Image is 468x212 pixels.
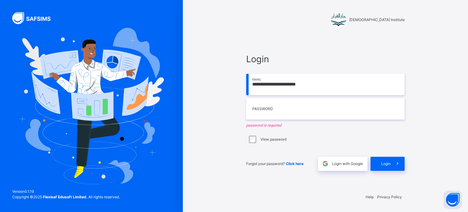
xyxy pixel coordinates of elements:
span: Login [246,52,405,66]
img: Hero Image [19,28,164,184]
span: Version 0.1.19 [12,189,120,194]
a: Help [366,195,374,199]
label: View password [261,137,286,142]
strong: Flexisaf Edusoft Limited. [43,195,87,199]
button: Open asap [444,191,462,209]
span: Login with Google [332,161,363,167]
span: Login [381,161,391,167]
em: password is required [246,123,405,128]
span: Copyright © 2025 All rights reserved. [12,195,120,199]
a: Privacy Policy [377,195,402,199]
span: [DEMOGRAPHIC_DATA] Institute [349,17,405,23]
span: Forgot your password? [246,161,303,166]
img: google.396cfc9801f0270233282035f929180a.svg [322,160,329,167]
img: SAFSIMS Logo [12,12,58,24]
a: Click here [286,161,303,166]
